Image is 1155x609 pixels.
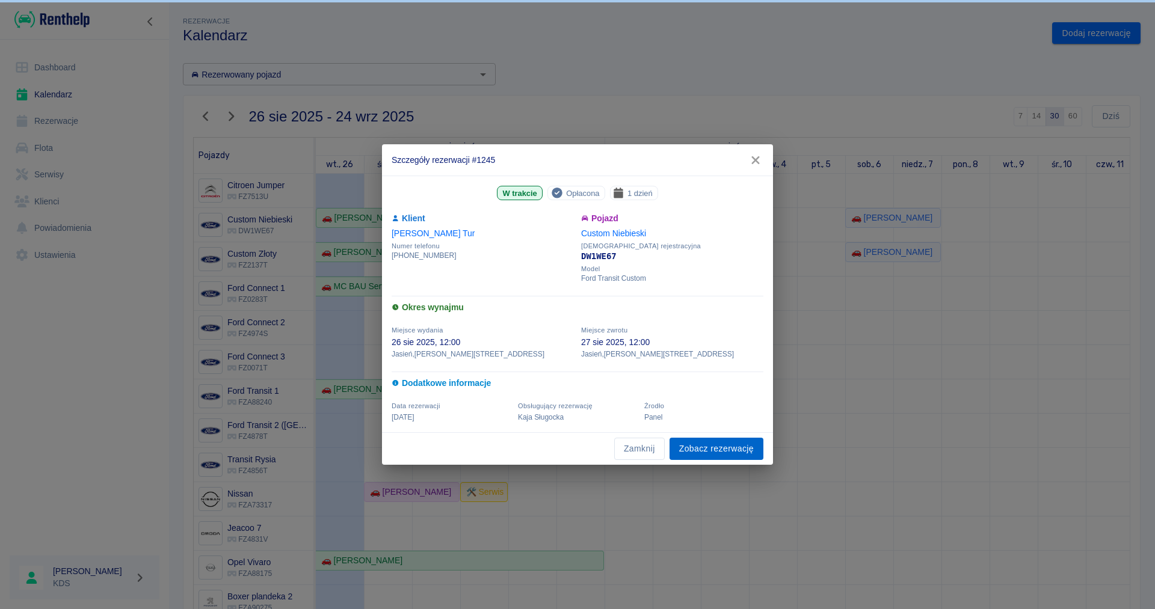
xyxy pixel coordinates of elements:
[518,402,593,409] span: Obsługujący rezerwację
[392,212,574,225] h6: Klient
[382,144,773,176] h2: Szczegóły rezerwacji #1245
[644,412,763,423] p: Panel
[581,326,627,334] span: Miejsce zwrotu
[581,336,763,349] p: 27 sie 2025, 12:00
[392,412,511,423] p: [DATE]
[581,228,646,238] a: Custom Niebieski
[581,273,763,284] p: Ford Transit Custom
[392,250,574,261] p: [PHONE_NUMBER]
[392,402,440,409] span: Data rezerwacji
[581,349,763,360] p: Jasień , [PERSON_NAME][STREET_ADDRESS]
[623,187,658,200] span: 1 dzień
[392,377,763,390] h6: Dodatkowe informacje
[581,250,763,263] p: DW1WE67
[392,336,574,349] p: 26 sie 2025, 12:00
[581,265,763,273] span: Model
[392,228,475,238] a: [PERSON_NAME] Tur
[392,326,443,334] span: Miejsce wydania
[581,242,763,250] span: [DEMOGRAPHIC_DATA] rejestracyjna
[561,187,604,200] span: Opłacona
[392,301,763,314] h6: Okres wynajmu
[497,187,541,200] span: W trakcie
[644,402,664,409] span: Żrodło
[392,242,574,250] span: Numer telefonu
[392,349,574,360] p: Jasień , [PERSON_NAME][STREET_ADDRESS]
[670,438,763,460] a: Zobacz rezerwację
[581,212,763,225] h6: Pojazd
[518,412,637,423] p: Kaja Sługocka
[614,438,665,460] button: Zamknij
